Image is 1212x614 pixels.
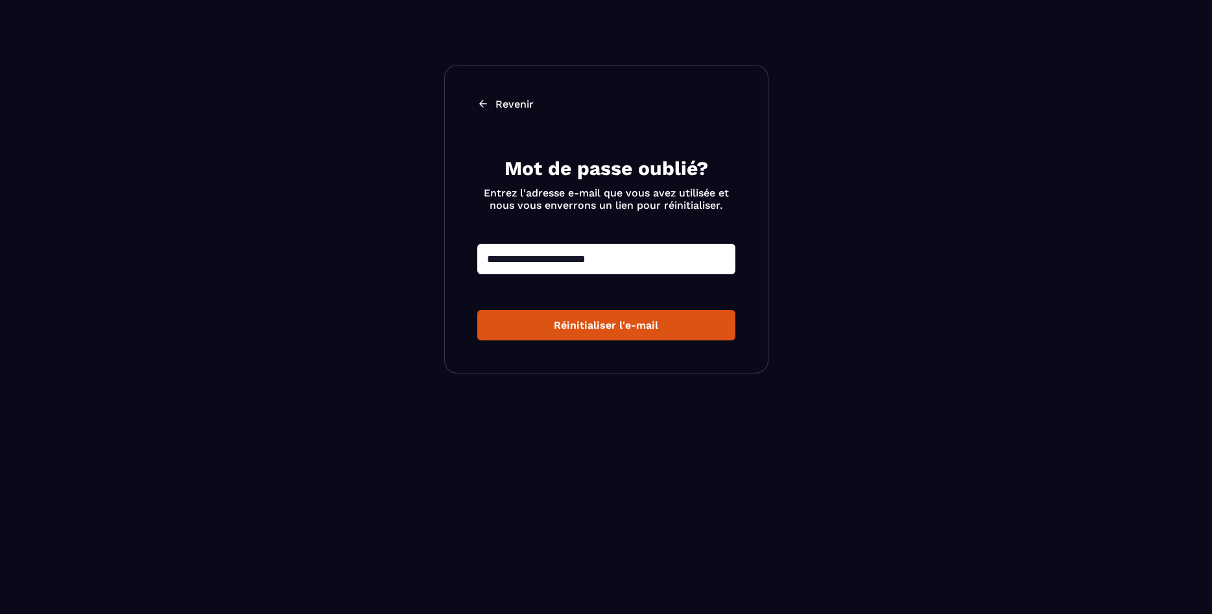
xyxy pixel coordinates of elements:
div: Réinitialiser l'e-mail [488,319,725,331]
p: Entrez l'adresse e-mail que vous avez utilisée et nous vous enverrons un lien pour réinitialiser. [477,187,735,211]
h2: Mot de passe oublié? [477,156,735,182]
a: Revenir [477,98,735,110]
p: Revenir [495,98,534,110]
button: Réinitialiser l'e-mail [477,310,735,340]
